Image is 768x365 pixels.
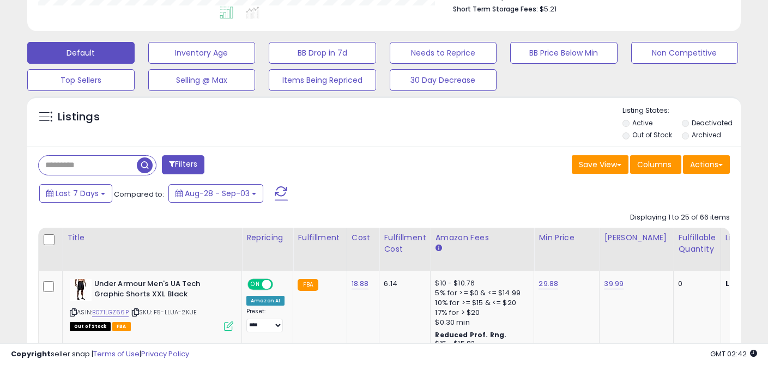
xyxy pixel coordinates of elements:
button: Top Sellers [27,69,135,91]
div: Repricing [246,232,288,244]
small: FBA [298,279,318,291]
span: Columns [637,159,672,170]
div: [PERSON_NAME] [604,232,669,244]
span: OFF [271,280,289,289]
div: Cost [352,232,375,244]
button: BB Price Below Min [510,42,618,64]
button: Filters [162,155,204,174]
button: Inventory Age [148,42,256,64]
label: Archived [692,130,721,139]
label: Deactivated [692,118,733,127]
button: Items Being Repriced [269,69,376,91]
button: Aug-28 - Sep-03 [168,184,263,203]
div: 0 [678,279,712,289]
strong: Copyright [11,349,51,359]
span: FBA [112,322,131,331]
div: seller snap | | [11,349,189,360]
p: Listing States: [622,106,741,116]
b: Reduced Prof. Rng. [435,330,506,339]
div: Fulfillable Quantity [678,232,716,255]
div: 5% for >= $0 & <= $14.99 [435,288,525,298]
a: 29.88 [539,278,558,289]
span: 2025-09-11 02:42 GMT [710,349,757,359]
img: 31g+vicazsS._SL40_.jpg [70,279,92,301]
div: 17% for > $20 [435,308,525,318]
a: 39.99 [604,278,624,289]
div: Amazon AI [246,296,285,306]
a: Terms of Use [93,349,140,359]
b: Short Term Storage Fees: [453,4,538,14]
button: Selling @ Max [148,69,256,91]
small: Amazon Fees. [435,244,442,253]
button: 30 Day Decrease [390,69,497,91]
button: Last 7 Days [39,184,112,203]
button: Needs to Reprice [390,42,497,64]
div: 6.14 [384,279,422,289]
button: Non Competitive [631,42,739,64]
div: Amazon Fees [435,232,529,244]
button: Default [27,42,135,64]
b: Under Armour Men's UA Tech Graphic Shorts XXL Black [94,279,227,302]
div: Title [67,232,237,244]
div: 10% for >= $15 & <= $20 [435,298,525,308]
button: Actions [683,155,730,174]
span: Last 7 Days [56,188,99,199]
span: $5.21 [540,4,557,14]
button: Save View [572,155,628,174]
a: B071LGZ66P [92,308,129,317]
span: Compared to: [114,189,164,199]
button: Columns [630,155,681,174]
label: Active [632,118,652,127]
span: Aug-28 - Sep-03 [185,188,250,199]
label: Out of Stock [632,130,672,139]
span: All listings that are currently out of stock and unavailable for purchase on Amazon [70,322,111,331]
a: Privacy Policy [141,349,189,359]
span: | SKU: F5-LLUA-2KUE [130,308,197,317]
div: Fulfillment Cost [384,232,426,255]
div: Displaying 1 to 25 of 66 items [630,212,730,223]
a: 18.88 [352,278,369,289]
h5: Listings [58,109,100,125]
span: ON [249,280,262,289]
div: $10 - $10.76 [435,279,525,288]
div: Min Price [539,232,595,244]
div: Preset: [246,308,285,332]
div: Fulfillment [298,232,342,244]
div: $0.30 min [435,318,525,327]
div: ASIN: [70,279,233,330]
button: BB Drop in 7d [269,42,376,64]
